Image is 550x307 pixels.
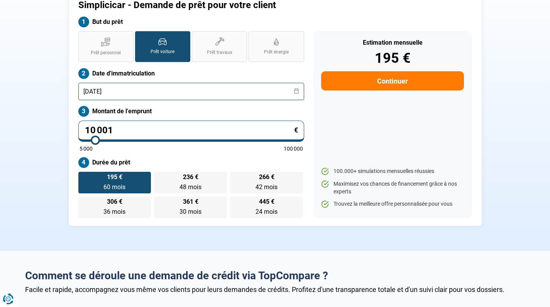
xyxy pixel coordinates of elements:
span: Prêt travaux [207,49,232,56]
span: 48 mois [179,183,201,191]
div: Estimation mensuelle [321,40,464,46]
span: € [294,127,298,134]
h2: Comment se déroule une demande de crédit via TopCompare ? [25,269,525,282]
div: Facile et rapide, accompagnez vous même vos clients pour leurs demandes de crédits. Profitez d'un... [25,285,525,294]
span: 445 € [259,199,274,205]
span: 100 000 [284,146,303,151]
span: 24 mois [256,208,278,215]
span: 306 € [107,199,122,205]
span: 236 € [183,174,198,180]
span: 195 € [107,174,122,180]
label: Durée du prêt [78,157,304,168]
button: Continuer [321,71,464,91]
span: Prêt personnel [91,50,121,56]
li: 100.000+ simulations mensuelles réussies [321,168,464,175]
span: Prêt énergie [264,49,289,55]
span: 42 mois [256,183,278,191]
span: 266 € [259,174,274,180]
span: 5 000 [80,146,93,151]
span: 361 € [183,199,198,205]
li: Maximisez vos chances de financement grâce à nos experts [321,180,464,195]
input: jj/mm/aaaa [78,83,304,100]
li: Trouvez la meilleure offre personnalisée pour vous [321,200,464,208]
label: Date d'immatriculation [78,68,304,79]
span: 30 mois [179,208,201,215]
label: Montant de l'emprunt [78,106,304,117]
div: 195 € [321,51,464,65]
span: 36 mois [103,208,125,215]
span: 60 mois [103,183,125,191]
label: But du prêt [78,17,304,27]
span: Prêt voiture [151,49,174,55]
